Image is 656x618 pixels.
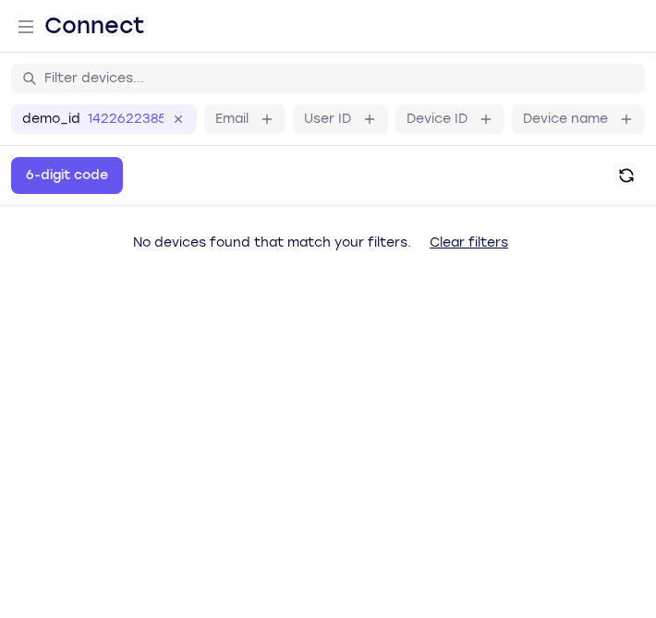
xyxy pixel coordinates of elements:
h1: Connect [44,11,145,41]
button: Clear filters [415,224,523,261]
button: Refresh [608,157,645,194]
button: 6-digit code [11,157,123,194]
label: Device ID [407,110,468,128]
label: User ID [304,110,351,128]
label: Email [215,110,249,128]
label: Device name [523,110,608,128]
span: No devices found that match your filters. [133,235,411,250]
label: demo_id [22,110,80,128]
input: Filter devices... [44,69,634,88]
